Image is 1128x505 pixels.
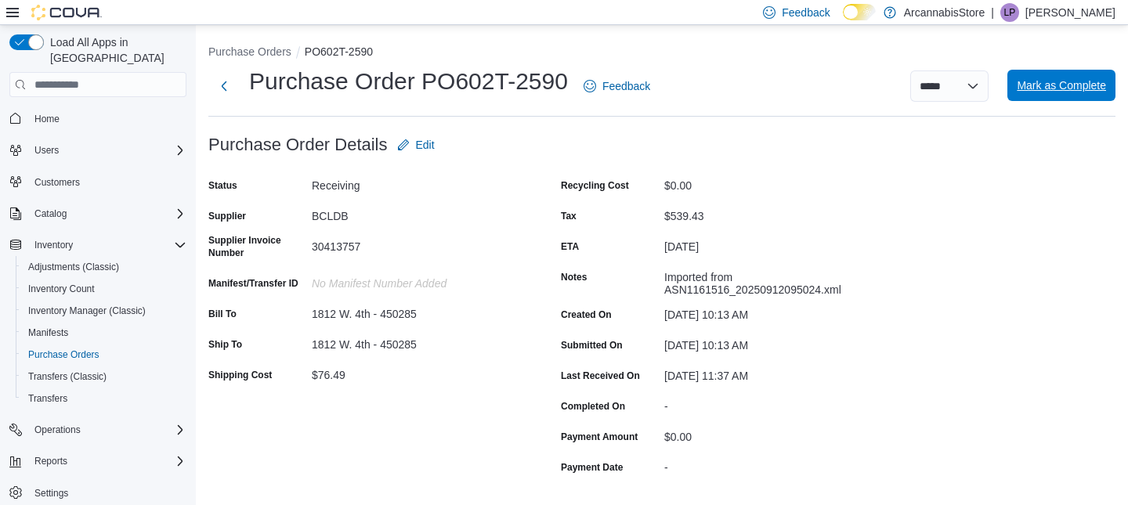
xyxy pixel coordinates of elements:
[28,392,67,405] span: Transfers
[28,452,186,471] span: Reports
[34,176,80,189] span: Customers
[22,323,186,342] span: Manifests
[561,308,612,321] label: Created On
[664,394,874,413] div: -
[208,338,242,351] label: Ship To
[28,141,65,160] button: Users
[664,234,874,253] div: [DATE]
[1000,3,1019,22] div: Luke Periccos
[34,144,59,157] span: Users
[664,173,874,192] div: $0.00
[16,366,193,388] button: Transfers (Classic)
[34,207,67,220] span: Catalog
[208,369,272,381] label: Shipping Cost
[561,461,623,474] label: Payment Date
[22,345,186,364] span: Purchase Orders
[28,420,186,439] span: Operations
[28,305,146,317] span: Inventory Manager (Classic)
[561,179,629,192] label: Recycling Cost
[312,363,522,381] div: $76.49
[312,332,522,351] div: 1812 W. 4th - 450285
[28,172,186,192] span: Customers
[1004,3,1016,22] span: LP
[28,326,68,339] span: Manifests
[28,420,87,439] button: Operations
[561,210,577,222] label: Tax
[208,44,1115,63] nav: An example of EuiBreadcrumbs
[22,323,74,342] a: Manifests
[208,277,298,290] label: Manifest/Transfer ID
[34,487,68,500] span: Settings
[577,70,656,102] a: Feedback
[1025,3,1115,22] p: [PERSON_NAME]
[312,173,522,192] div: Receiving
[904,3,985,22] p: ArcannabisStore
[34,455,67,467] span: Reports
[664,204,874,222] div: $539.43
[28,204,73,223] button: Catalog
[561,370,640,382] label: Last Received On
[3,139,193,161] button: Users
[3,203,193,225] button: Catalog
[782,5,830,20] span: Feedback
[16,344,193,366] button: Purchase Orders
[561,431,638,443] label: Payment Amount
[664,333,874,352] div: [DATE] 10:13 AM
[249,66,568,97] h1: Purchase Order PO602T-2590
[561,400,625,413] label: Completed On
[28,173,86,192] a: Customers
[3,106,193,129] button: Home
[22,280,186,298] span: Inventory Count
[1007,70,1115,101] button: Mark as Complete
[3,450,193,472] button: Reports
[28,452,74,471] button: Reports
[28,283,95,295] span: Inventory Count
[22,301,186,320] span: Inventory Manager (Classic)
[22,389,74,408] a: Transfers
[843,20,844,21] span: Dark Mode
[664,424,874,443] div: $0.00
[28,108,186,128] span: Home
[22,389,186,408] span: Transfers
[664,302,874,321] div: [DATE] 10:13 AM
[16,388,193,409] button: Transfers
[843,4,876,20] input: Dark Mode
[208,210,246,222] label: Supplier
[208,135,388,154] h3: Purchase Order Details
[22,258,186,276] span: Adjustments (Classic)
[16,322,193,344] button: Manifests
[34,424,81,436] span: Operations
[28,141,186,160] span: Users
[208,308,237,320] label: Bill To
[991,3,994,22] p: |
[28,348,99,361] span: Purchase Orders
[34,113,60,125] span: Home
[664,455,874,474] div: -
[22,258,125,276] a: Adjustments (Classic)
[28,236,186,254] span: Inventory
[22,280,101,298] a: Inventory Count
[22,367,113,386] a: Transfers (Classic)
[28,484,74,503] a: Settings
[16,256,193,278] button: Adjustments (Classic)
[3,234,193,256] button: Inventory
[305,45,373,58] button: PO602T-2590
[664,265,874,296] div: Imported from ASN1161516_20250912095024.xml
[208,70,240,102] button: Next
[561,240,579,253] label: ETA
[22,367,186,386] span: Transfers (Classic)
[3,419,193,441] button: Operations
[664,363,874,382] div: [DATE] 11:37 AM
[31,5,102,20] img: Cova
[561,271,587,283] label: Notes
[1017,78,1106,93] span: Mark as Complete
[3,482,193,504] button: Settings
[312,301,522,320] div: 1812 W. 4th - 450285
[3,171,193,193] button: Customers
[602,78,650,94] span: Feedback
[312,234,522,253] div: 30413757
[208,179,237,192] label: Status
[22,345,106,364] a: Purchase Orders
[22,301,152,320] a: Inventory Manager (Classic)
[16,278,193,300] button: Inventory Count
